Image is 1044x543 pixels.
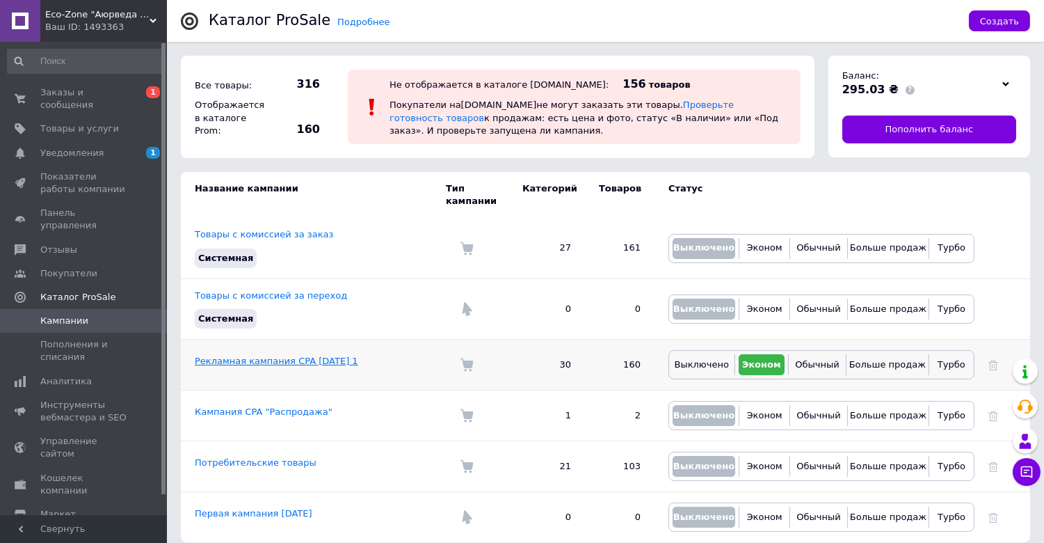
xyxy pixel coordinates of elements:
[362,97,383,118] img: :exclamation:
[743,238,786,259] button: Эконом
[191,76,268,95] div: Все товары:
[938,410,965,420] span: Турбо
[933,299,970,320] button: Турбо
[585,391,654,441] td: 2
[794,405,843,426] button: Обычный
[45,21,167,33] div: Ваш ID: 1493363
[747,512,782,522] span: Эконом
[796,512,840,522] span: Обычный
[933,238,970,259] button: Турбо
[585,492,654,543] td: 0
[585,172,654,218] td: Товаров
[747,304,782,314] span: Эконом
[673,354,731,375] button: Выключено
[146,147,160,159] span: 1
[446,172,508,218] td: Тип кампании
[988,359,998,370] a: Удалить
[743,507,786,528] button: Эконом
[850,410,926,420] span: Больше продаж
[271,77,320,92] span: 316
[271,122,320,137] span: 160
[337,17,390,27] a: Подробнее
[743,299,786,320] button: Эконом
[40,399,129,424] span: Инструменты вебмастера и SEO
[460,459,474,473] img: Комиссия за заказ
[673,299,735,320] button: Выключено
[673,456,735,477] button: Выключено
[794,238,843,259] button: Обычный
[195,229,333,239] a: Товары с комиссией за заказ
[851,299,925,320] button: Больше продаж
[969,10,1030,31] button: Создать
[40,267,97,280] span: Покупатели
[885,123,974,136] span: Пополнить баланс
[796,461,840,471] span: Обычный
[623,77,645,90] span: 156
[673,507,735,528] button: Выключено
[460,242,474,255] img: Комиссия за заказ
[585,278,654,339] td: 0
[747,242,782,253] span: Эконом
[1013,458,1041,486] button: Чат с покупателем
[850,354,925,375] button: Больше продаж
[988,461,998,471] a: Удалить
[195,457,316,468] a: Потребительские товары
[460,510,474,524] img: Комиссия за переход
[938,304,965,314] span: Турбо
[7,49,164,74] input: Поиск
[585,218,654,278] td: 161
[40,147,104,159] span: Уведомления
[191,95,268,141] div: Отображается в каталоге Prom:
[933,405,970,426] button: Турбо
[40,315,88,327] span: Кампании
[40,435,129,460] span: Управление сайтом
[851,456,925,477] button: Больше продаж
[743,456,786,477] button: Эконом
[460,409,474,423] img: Комиссия за заказ
[842,83,899,96] span: 295.03 ₴
[649,79,691,90] span: товаров
[795,359,839,370] span: Обычный
[988,410,998,420] a: Удалить
[933,354,970,375] button: Турбо
[850,304,926,314] span: Больше продаж
[794,299,843,320] button: Обычный
[792,354,842,375] button: Обычный
[40,375,92,388] span: Аналитика
[933,456,970,477] button: Турбо
[938,242,965,253] span: Турбо
[460,302,474,316] img: Комиссия за переход
[851,238,925,259] button: Больше продаж
[938,461,965,471] span: Турбо
[40,338,129,363] span: Пополнения и списания
[796,242,840,253] span: Обычный
[40,472,129,497] span: Кошелек компании
[850,242,926,253] span: Больше продаж
[195,356,358,366] a: Рекламная кампания CPA [DATE] 1
[673,461,734,471] span: Выключено
[508,172,585,218] td: Категорий
[195,508,312,519] a: Первая кампания [DATE]
[851,405,925,426] button: Больше продаж
[794,456,843,477] button: Обычный
[747,410,782,420] span: Эконом
[673,304,734,314] span: Выключено
[508,218,585,278] td: 27
[842,70,879,81] span: Баланс:
[673,405,735,426] button: Выключено
[673,238,735,259] button: Выключено
[747,461,782,471] span: Эконом
[508,278,585,339] td: 0
[796,304,840,314] span: Обычный
[40,291,115,304] span: Каталог ProSale
[508,340,585,391] td: 30
[850,461,926,471] span: Больше продаж
[40,171,129,196] span: Показатели работы компании
[742,359,781,370] span: Эконом
[195,407,332,417] a: Кампания CPA "Распродажа"
[933,507,970,528] button: Турбо
[673,512,734,522] span: Выключено
[585,441,654,492] td: 103
[849,359,926,370] span: Больше продаж
[198,313,253,324] span: Системная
